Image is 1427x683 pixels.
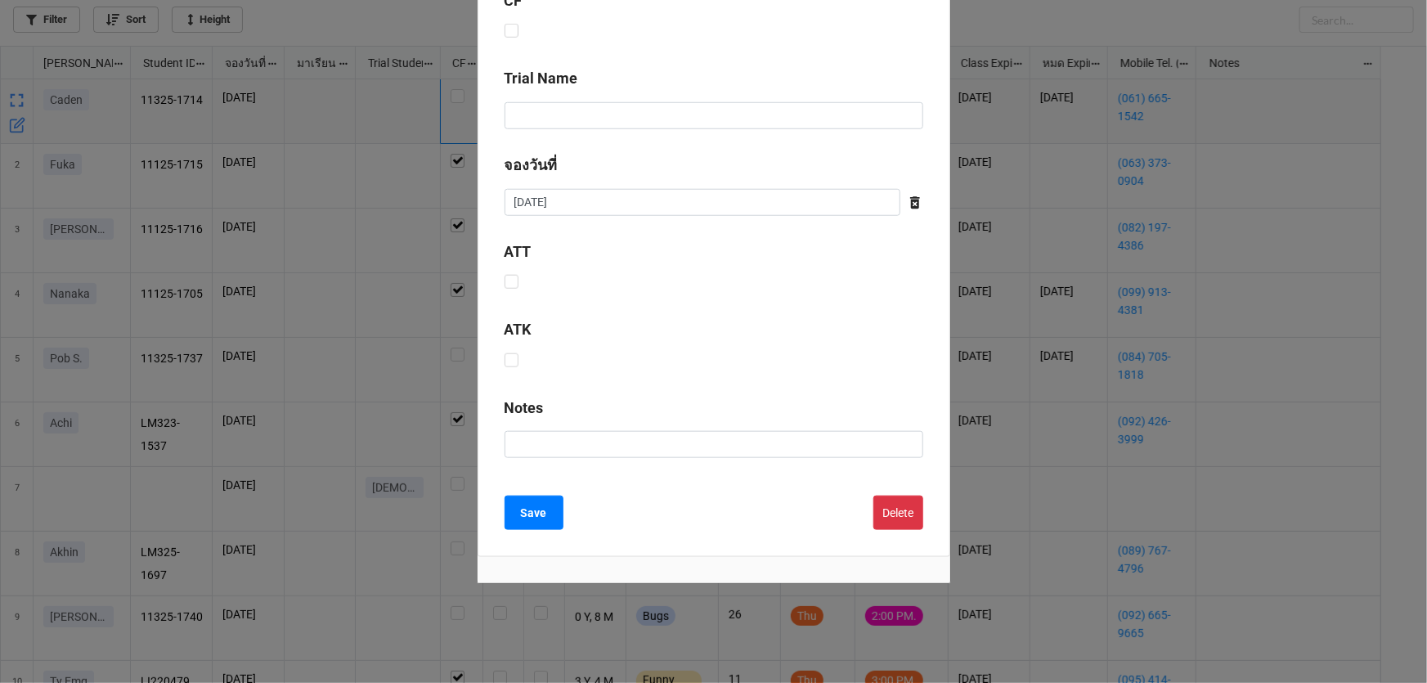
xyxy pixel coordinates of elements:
button: Save [505,496,563,530]
b: Save [521,505,547,522]
label: จองวันที่ [505,154,558,177]
label: ATT [505,240,532,263]
button: Delete [873,496,923,530]
label: ATK [505,318,532,341]
label: Trial Name [505,67,578,90]
label: Notes [505,397,544,420]
input: Date [505,189,900,217]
